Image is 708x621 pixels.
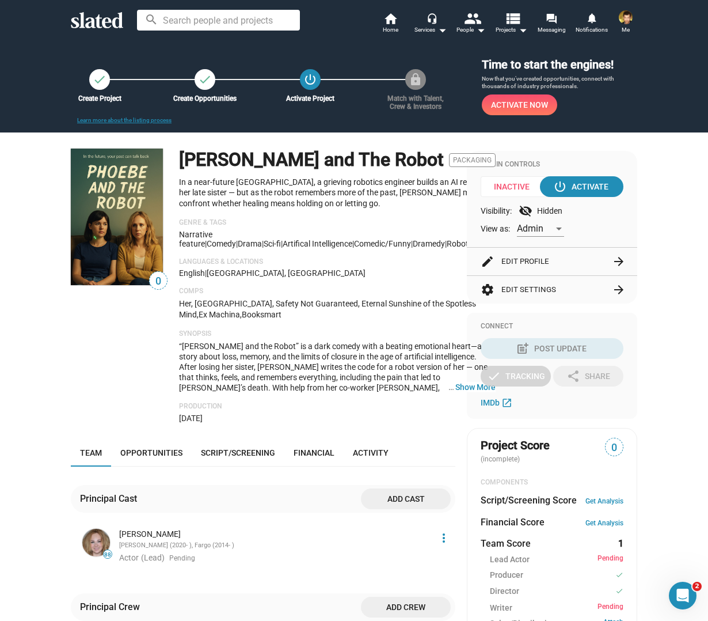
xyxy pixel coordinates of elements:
[370,489,441,509] span: Add cast
[490,603,512,614] span: Writer
[192,439,284,467] a: Script/Screening
[179,258,496,267] p: Languages & Locations
[576,23,608,37] span: Notifications
[236,239,238,248] span: |
[179,218,496,228] p: Genre & Tags
[490,570,523,582] span: Producer
[481,276,623,304] button: Edit Settings
[451,12,491,37] button: People
[516,342,530,355] mat-icon: post_add
[481,537,531,550] dt: Team Score
[482,57,637,73] h3: Time to start the engines!
[80,493,142,505] div: Principal Cast
[179,268,205,278] span: English
[516,23,530,37] mat-icon: arrow_drop_down
[481,494,577,506] dt: Script/Screening Score
[179,342,488,444] span: “[PERSON_NAME] and the Robot” is a dark comedy with a beating emotional heart—a story about loss,...
[553,366,623,387] button: Share
[413,239,445,248] span: dramedy
[455,382,496,392] button: …Show More
[205,239,207,248] span: |
[82,529,110,556] img: Juno Temple
[207,239,236,248] span: Comedy
[150,274,167,289] span: 0
[205,268,207,278] span: |
[300,69,321,90] button: Activate Project
[435,23,449,37] mat-icon: arrow_drop_down
[482,94,557,115] button: Activate Now
[207,268,366,278] span: [GEOGRAPHIC_DATA], [GEOGRAPHIC_DATA]
[120,448,182,457] span: Opportunities
[71,439,111,467] a: Team
[80,601,144,613] div: Principal Crew
[62,94,138,103] div: Create Project
[612,255,626,268] mat-icon: arrow_forward
[179,147,444,172] h1: [PERSON_NAME] and The Robot
[447,239,469,248] span: robot
[294,448,334,457] span: Financial
[504,10,521,26] mat-icon: view_list
[383,23,398,37] span: Home
[585,497,623,505] a: Get Analysis
[77,117,172,123] a: Learn more about the listing process
[481,160,623,169] div: Admin Controls
[119,553,139,562] span: Actor
[179,414,203,423] span: [DATE]
[531,12,572,37] a: Messaging
[692,582,702,591] span: 2
[555,176,608,197] div: Activate
[566,366,610,387] div: Share
[179,330,496,339] p: Synopsis
[111,439,192,467] a: Opportunities
[443,382,455,392] span: …
[615,586,623,597] mat-icon: check
[597,603,623,614] span: Pending
[615,570,623,581] mat-icon: check
[361,489,451,509] button: Add cast
[201,448,275,457] span: Script/Screening
[264,239,281,248] span: Sci-fi
[481,338,623,359] button: Post Update
[353,448,389,457] span: Activity
[456,23,485,37] div: People
[437,531,451,545] mat-icon: more_vert
[119,542,430,550] div: [PERSON_NAME] (2020- ), Fargo (2014- )
[179,402,496,411] p: Production
[262,239,264,248] span: |
[538,23,566,37] span: Messaging
[566,369,580,383] mat-icon: share
[93,73,106,86] mat-icon: check
[482,75,637,90] p: Now that you’ve created opportunities, connect with thousands of industry professionals.
[540,176,623,197] button: Activate
[490,554,530,565] span: Lead Actor
[481,438,550,453] span: Project Score
[195,69,215,90] a: Create Opportunities
[179,230,212,248] span: Narrative feature
[354,239,411,248] span: comedic/funny
[414,23,447,37] div: Services
[481,283,494,297] mat-icon: settings
[179,287,496,296] p: Comps
[410,12,451,37] button: Services
[487,369,501,383] mat-icon: check
[481,516,545,528] dt: Financial Score
[344,439,398,467] a: Activity
[481,322,623,331] div: Connect
[370,597,441,618] span: Add crew
[481,455,522,463] span: (incomplete)
[481,176,550,197] span: Inactive
[491,94,548,115] span: Activate Now
[198,73,212,86] mat-icon: check
[496,23,527,37] span: Projects
[284,439,344,467] a: Financial
[104,551,112,558] span: 88
[487,366,545,387] div: Tracking
[481,255,494,268] mat-icon: edit
[517,223,543,234] span: Admin
[586,12,597,23] mat-icon: notifications
[449,153,496,167] span: Packaging
[272,94,348,103] div: Activate Project
[481,396,515,410] a: IMDb
[553,180,567,194] mat-icon: power_settings_new
[519,204,532,218] mat-icon: visibility_off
